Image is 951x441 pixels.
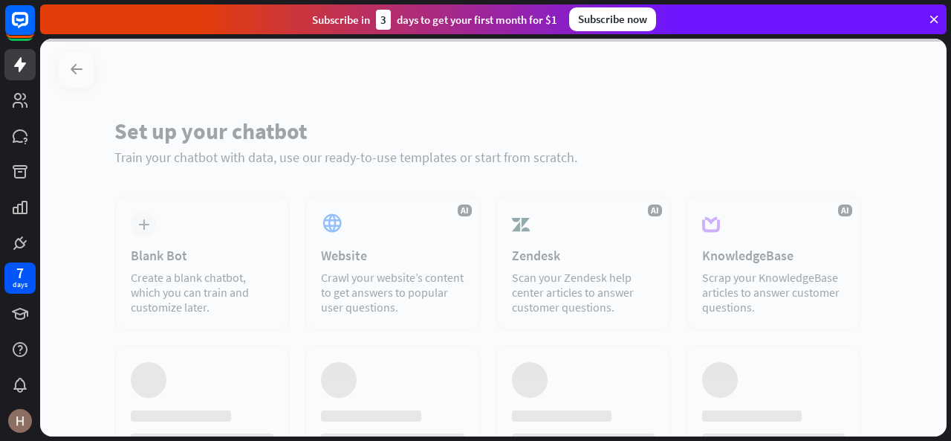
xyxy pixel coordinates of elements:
[16,266,24,280] div: 7
[4,263,36,294] a: 7 days
[376,10,391,30] div: 3
[13,280,27,290] div: days
[569,7,656,31] div: Subscribe now
[312,10,557,30] div: Subscribe in days to get your first month for $1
